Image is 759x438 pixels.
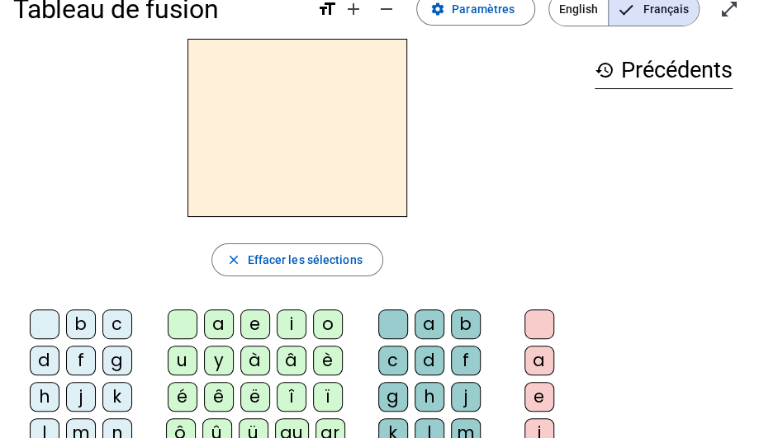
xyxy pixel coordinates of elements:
[524,382,554,412] div: e
[204,346,234,375] div: y
[451,346,481,375] div: f
[247,250,362,270] span: Effacer les sélections
[451,309,481,339] div: b
[595,52,733,89] h3: Précédents
[240,382,270,412] div: ë
[313,309,343,339] div: o
[211,243,382,276] button: Effacer les sélections
[30,382,59,412] div: h
[277,382,306,412] div: î
[415,309,444,339] div: a
[451,382,481,412] div: j
[168,382,197,412] div: é
[378,382,408,412] div: g
[102,309,132,339] div: c
[102,346,132,375] div: g
[168,346,197,375] div: u
[313,382,343,412] div: ï
[415,382,444,412] div: h
[277,346,306,375] div: â
[66,382,96,412] div: j
[204,382,234,412] div: ê
[313,346,343,375] div: è
[225,252,240,267] mat-icon: close
[524,346,554,375] div: a
[415,346,444,375] div: d
[378,346,408,375] div: c
[102,382,132,412] div: k
[595,60,614,80] mat-icon: history
[240,309,270,339] div: e
[66,346,96,375] div: f
[30,346,59,375] div: d
[204,309,234,339] div: a
[277,309,306,339] div: i
[430,2,445,16] mat-icon: settings
[66,309,96,339] div: b
[240,346,270,375] div: à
